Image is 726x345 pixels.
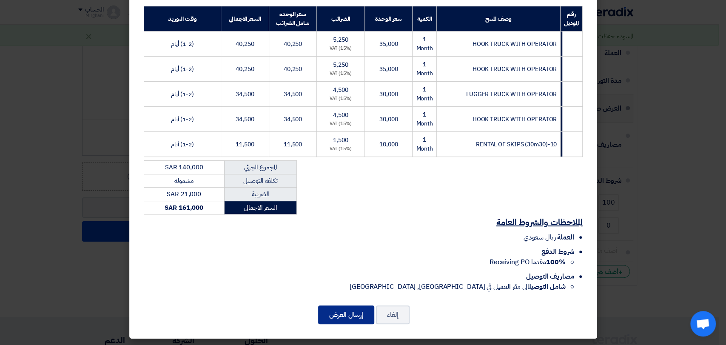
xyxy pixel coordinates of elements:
[221,6,269,31] th: السعر الاجمالي
[171,115,194,124] span: (1-2) أيام
[320,70,361,77] div: (15%) VAT
[379,40,398,48] span: 35,000
[318,305,374,324] button: إرسال العرض
[174,176,193,185] span: مشموله
[269,6,317,31] th: سعر الوحدة شامل الضرائب
[333,111,348,120] span: 4,500
[236,65,254,74] span: 40,250
[224,188,296,201] td: الضريبة
[171,40,194,48] span: (1-2) أيام
[379,90,398,99] span: 30,000
[236,140,254,149] span: 11,500
[416,60,433,78] span: 1 Month
[690,311,716,336] div: Open chat
[526,271,574,282] span: مصاريف التوصيل
[167,189,201,199] span: SAR 21,000
[379,65,398,74] span: 35,000
[413,6,437,31] th: الكمية
[320,120,361,128] div: (15%) VAT
[364,6,412,31] th: سعر الوحدة
[416,35,433,53] span: 1 Month
[284,65,302,74] span: 40,250
[529,282,566,292] strong: شامل التوصيل
[379,115,398,124] span: 30,000
[416,110,433,128] span: 1 Month
[496,216,583,228] u: الملاحظات والشروط العامة
[236,115,254,124] span: 34,500
[284,40,302,48] span: 40,250
[490,257,566,267] span: مقدما Receiving PO
[165,203,203,212] strong: SAR 161,000
[144,161,224,174] td: SAR 140,000
[376,305,410,324] button: إلغاء
[320,145,361,153] div: (15%) VAT
[472,115,557,124] span: HOOK TRUCK WITH OPERATOR
[320,95,361,103] div: (15%) VAT
[144,6,221,31] th: وقت التوريد
[333,35,348,44] span: 5,250
[317,6,365,31] th: الضرائب
[284,90,302,99] span: 34,500
[333,136,348,145] span: 1,500
[333,86,348,94] span: 4,500
[466,90,557,99] span: LUGGER TRUCK WITH OPERATOR
[546,257,566,267] strong: 100%
[333,60,348,69] span: 5,250
[557,232,574,242] span: العملة
[476,140,557,149] span: RENTAL OF SKIPS (30m30)-10
[224,161,296,174] td: المجموع الجزئي
[541,247,574,257] span: شروط الدفع
[379,140,398,149] span: 10,000
[472,65,557,74] span: HOOK TRUCK WITH OPERATOR
[236,90,254,99] span: 34,500
[284,140,302,149] span: 11,500
[436,6,560,31] th: وصف المنتج
[171,90,194,99] span: (1-2) أيام
[320,45,361,52] div: (15%) VAT
[472,40,557,48] span: HOOK TRUCK WITH OPERATOR
[561,6,582,31] th: رقم الموديل
[416,85,433,103] span: 1 Month
[171,65,194,74] span: (1-2) أيام
[224,174,296,188] td: تكلفه التوصيل
[236,40,254,48] span: 40,250
[284,115,302,124] span: 34,500
[224,201,296,214] td: السعر الاجمالي
[144,282,566,292] li: الى مقر العميل في [GEOGRAPHIC_DATA], [GEOGRAPHIC_DATA]
[171,140,194,149] span: (1-2) أيام
[524,232,555,242] span: ريال سعودي
[416,135,433,153] span: 1 Month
